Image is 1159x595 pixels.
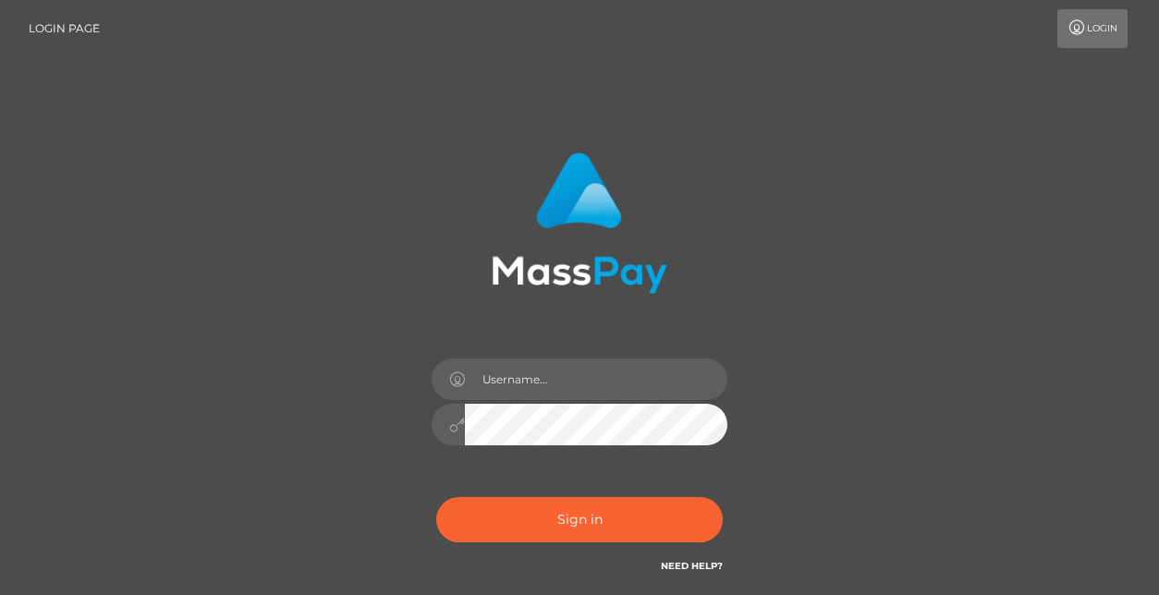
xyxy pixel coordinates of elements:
button: Sign in [436,497,723,542]
a: Login [1057,9,1128,48]
img: MassPay Login [492,152,667,294]
input: Username... [465,358,727,400]
a: Need Help? [661,560,723,572]
a: Login Page [29,9,100,48]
